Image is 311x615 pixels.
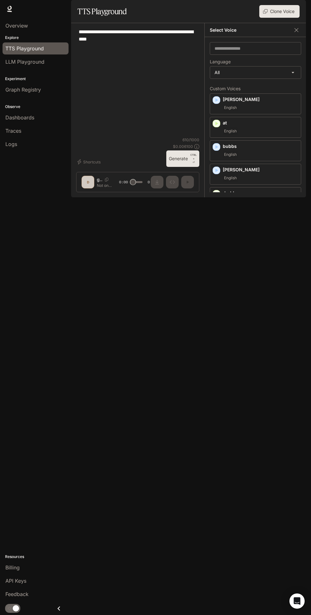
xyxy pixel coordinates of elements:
p: Language [210,60,231,64]
button: GenerateCTRL +⏎ [166,150,199,167]
div: Open Intercom Messenger [289,593,305,609]
span: English [223,104,238,111]
p: CTRL + [190,153,197,161]
p: Custom Voices [210,86,301,91]
button: Shortcuts [76,157,103,167]
span: English [223,151,238,158]
p: dudde [223,190,298,196]
p: at [223,120,298,126]
p: [PERSON_NAME] [223,96,298,103]
h1: TTS Playground [77,5,127,18]
p: ⏎ [190,153,197,164]
p: [PERSON_NAME] [223,167,298,173]
button: Clone Voice [259,5,300,18]
span: English [223,127,238,135]
div: All [210,67,301,79]
p: bubbs [223,143,298,149]
span: English [223,174,238,182]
